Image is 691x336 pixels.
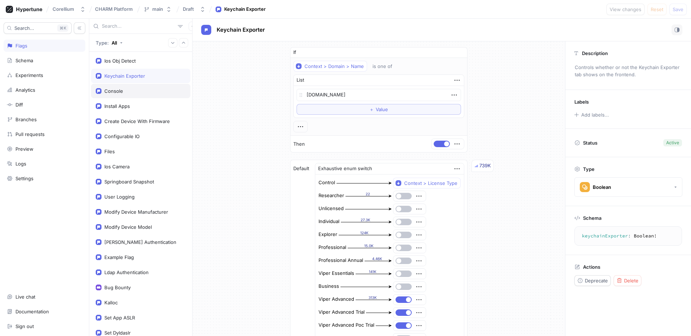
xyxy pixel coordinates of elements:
[104,194,135,200] div: User Logging
[180,3,208,15] button: Draft
[297,89,461,101] textarea: [DOMAIN_NAME]
[339,230,390,236] div: 124K
[647,4,667,15] button: Reset
[356,269,390,274] div: 141K
[369,61,403,72] button: is one of
[14,26,34,30] span: Search...
[297,104,461,115] button: ＋Value
[152,6,163,12] div: main
[610,7,641,12] span: View changes
[304,63,364,69] div: Context > Domain > Name
[297,77,304,84] div: List
[319,309,365,316] div: Viper Advanced Trial
[666,140,679,146] div: Active
[104,179,154,185] div: Springboard Snapshot
[356,295,390,300] div: 313K
[15,117,37,122] div: Branches
[104,133,140,139] div: Configurable IO
[15,161,26,167] div: Logs
[15,323,34,329] div: Sign out
[93,36,125,49] button: Type: All
[15,58,33,63] div: Schema
[217,27,265,33] span: Keychain Exporter
[369,107,374,112] span: ＋
[341,217,390,223] div: 27.3K
[15,72,43,78] div: Experiments
[15,131,45,137] div: Pull requests
[104,118,170,124] div: Create Device With Firmware
[624,278,638,283] span: Delete
[104,73,145,79] div: Keychain Exporter
[583,138,597,148] p: Status
[4,22,72,34] button: Search...K
[319,218,339,225] div: Individual
[104,285,131,290] div: Bug Bounty
[293,61,367,72] button: Context > Domain > Name
[583,264,600,270] p: Actions
[104,315,135,321] div: Set App ASLR
[574,275,611,286] button: Deprecate
[393,178,461,189] button: Context > License Type
[574,177,682,197] button: Boolean
[319,244,346,251] div: Professional
[53,6,74,12] div: Corellium
[4,305,85,318] a: Documentation
[15,309,49,314] div: Documentation
[606,4,645,15] button: View changes
[293,165,309,172] p: Default
[15,87,35,93] div: Analytics
[583,215,601,221] p: Schema
[669,4,687,15] button: Save
[50,3,89,15] button: Corellium
[104,58,136,64] div: Ios Obj Detect
[319,283,339,290] div: Business
[376,107,388,112] span: Value
[319,270,354,277] div: Viper Essentials
[479,162,491,169] div: 739K
[104,239,176,245] div: [PERSON_NAME] Authentication
[572,62,685,81] p: Controls whether or not the Keychain Exporter tab shows on the frontend.
[104,269,149,275] div: Ldap Authentication
[319,322,374,329] div: Viper Advanced Poc Trial
[582,50,608,56] p: Description
[319,257,363,264] div: Professional Annual
[104,149,115,154] div: Files
[104,164,130,169] div: Ios Camera
[572,110,611,119] button: Add labels...
[15,176,33,181] div: Settings
[104,300,118,305] div: Kalloc
[372,63,392,69] div: is one of
[614,275,641,286] button: Delete
[585,278,608,283] span: Deprecate
[57,24,68,32] div: K
[318,165,372,172] div: Exhaustive enum switch
[15,146,33,152] div: Preview
[293,141,305,148] p: Then
[404,180,457,186] div: Context > License Type
[319,296,354,303] div: Viper Advanced
[15,43,27,49] div: Flags
[593,184,611,190] div: Boolean
[581,113,609,117] div: Add labels...
[15,294,35,300] div: Live chat
[102,23,175,30] input: Search...
[179,38,188,47] button: Collapse all
[104,224,152,230] div: Modify Device Model
[348,243,390,249] div: 15.0K
[183,6,194,12] div: Draft
[319,179,335,186] div: Control
[293,49,296,56] p: If
[15,102,23,108] div: Diff
[578,230,679,242] textarea: keychainExporter: Boolean!
[673,7,683,12] span: Save
[104,209,168,215] div: Modify Device Manufacturer
[574,99,589,105] p: Labels
[319,205,344,212] div: Unlicensed
[651,7,663,12] span: Reset
[365,256,390,262] div: 4.46K
[345,191,390,197] div: 22
[95,6,133,12] span: CHARM Platform
[112,40,117,46] div: All
[224,6,266,13] div: Keychain Exporter
[104,330,131,336] div: Set Dyldaslr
